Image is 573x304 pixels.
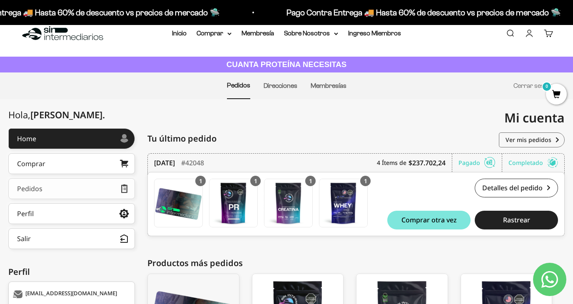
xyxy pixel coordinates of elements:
[17,185,42,192] div: Pedidos
[8,203,135,224] a: Perfil
[284,6,558,19] p: Pago Contra Entrega 🚚 Hasta 60% de descuento vs precios de mercado 🛸
[17,210,34,217] div: Perfil
[504,109,565,126] span: Mi cuenta
[458,154,502,172] div: Pagado
[13,290,128,299] div: [EMAIL_ADDRESS][DOMAIN_NAME]
[227,60,347,69] strong: CUANTA PROTEÍNA NECESITAS
[209,179,257,227] img: Translation missing: es.PR - Mezcla Energizante
[8,228,135,249] button: Salir
[17,235,31,242] div: Salir
[284,28,338,39] summary: Sobre Nosotros
[154,158,175,168] time: [DATE]
[264,179,313,227] a: Creatina Monohidrato
[319,179,367,227] img: Translation missing: es.Proteína Whey - Vainilla / 2 libras (910g)
[311,82,346,89] a: Membresías
[360,176,371,186] div: 1
[147,132,217,145] span: Tu último pedido
[264,82,297,89] a: Direcciones
[8,110,105,120] div: Hola,
[154,179,202,227] img: Translation missing: es.Membresía Anual
[8,153,135,174] a: Comprar
[102,108,105,121] span: .
[8,178,135,199] a: Pedidos
[172,30,187,37] a: Inicio
[8,266,135,278] div: Perfil
[154,179,203,227] a: Membresía Anual
[8,128,135,149] a: Home
[377,154,452,172] div: 4 Ítems de
[17,135,36,142] div: Home
[195,176,206,186] div: 1
[542,82,552,92] mark: 0
[17,160,45,167] div: Comprar
[508,154,558,172] div: Completado
[319,179,368,227] a: Proteína Whey - Vainilla / 2 libras (910g)
[513,82,553,89] a: Cerrar sesión
[475,179,558,197] a: Detalles del pedido
[181,154,204,172] div: #42048
[387,211,471,229] button: Comprar otra vez
[250,176,261,186] div: 1
[227,82,250,89] a: Pedidos
[197,28,232,39] summary: Comprar
[147,257,565,269] div: Productos más pedidos
[30,108,105,121] span: [PERSON_NAME]
[401,217,457,223] span: Comprar otra vez
[348,30,401,37] a: Ingreso Miembros
[209,179,258,227] a: PR - Mezcla Energizante
[475,211,558,229] button: Rastrear
[264,179,312,227] img: Translation missing: es.Creatina Monohidrato
[409,158,446,168] b: $237.702,24
[305,176,316,186] div: 1
[503,217,530,223] span: Rastrear
[499,132,565,147] a: Ver mis pedidos
[546,90,567,100] a: 0
[242,30,274,37] a: Membresía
